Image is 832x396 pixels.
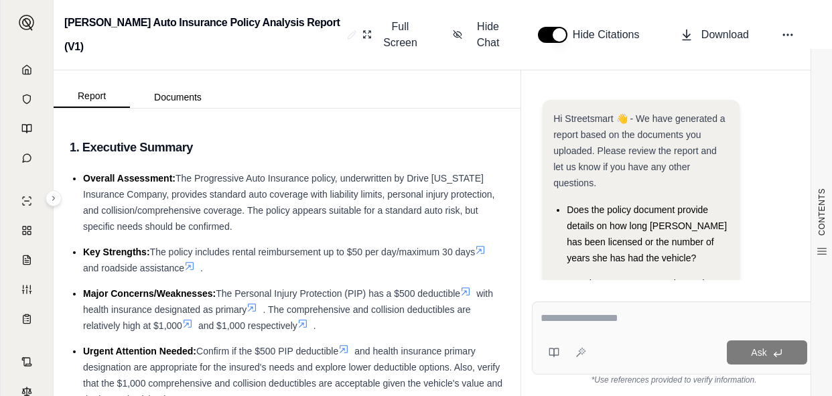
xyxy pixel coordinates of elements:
div: *Use references provided to verify information. [532,375,816,385]
span: Key Strengths: [83,247,150,257]
span: . [314,320,316,331]
span: Major Concerns/Weaknesses: [83,288,216,299]
span: Full Screen [380,19,420,51]
span: The Progressive Auto Insurance policy, underwritten by Drive [US_STATE] Insurance Company, provid... [83,173,495,232]
button: Ask [727,340,807,365]
span: Urgent Attention Needed: [83,346,196,356]
span: The policy includes rental reimbursement up to $50 per day/maximum 30 days [150,247,476,257]
a: Custom Report [9,276,45,303]
a: Prompt Library [9,115,45,142]
h3: 1. Executive Summary [70,135,504,159]
span: Download [701,27,749,43]
a: Documents Vault [9,86,45,113]
span: Hide Citations [573,27,648,43]
button: Hide Chat [447,13,511,56]
span: Hi Streetsmart 👋 - We have generated a report based on the documents you uploaded. Please review ... [553,113,725,188]
span: Overall Assessment: [83,173,176,184]
button: Expand sidebar [46,190,62,206]
button: Download [675,21,754,48]
a: Single Policy [9,188,45,214]
img: Expand sidebar [19,15,35,31]
span: . The comprehensive and collision deductibles are relatively high at $1,000 [83,304,471,331]
h2: [PERSON_NAME] Auto Insurance Policy Analysis Report (V1) [64,11,342,59]
span: CONTENTS [817,188,827,236]
a: Claim Coverage [9,247,45,273]
button: Report [54,85,130,108]
a: Chat [9,145,45,172]
a: Policy Comparisons [9,217,45,244]
span: Does the policy document provide details on how long [PERSON_NAME] has been licensed or the numbe... [567,204,727,263]
button: Documents [130,86,226,108]
button: Full Screen [357,13,426,56]
span: Can the VINS or year, make, and model of all covered vehicles be extracted from the policy, and i... [567,278,720,369]
span: Ask [751,347,766,358]
span: . [200,263,203,273]
span: Confirm if the $500 PIP deductible [196,346,338,356]
a: Home [9,56,45,83]
span: and $1,000 respectively [198,320,297,331]
span: and roadside assistance [83,263,184,273]
a: Contract Analysis [9,348,45,375]
button: Expand sidebar [13,9,40,36]
span: Hide Chat [470,19,506,51]
a: Coverage Table [9,306,45,332]
span: The Personal Injury Protection (PIP) has a $500 deductible [216,288,460,299]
